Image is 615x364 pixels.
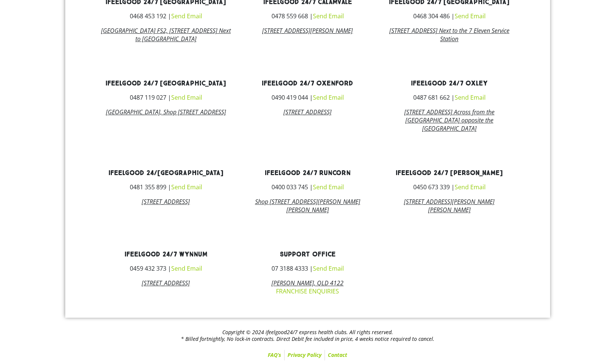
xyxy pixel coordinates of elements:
h3: 0468 304 486 | [384,13,514,19]
a: ifeelgood 24/[GEOGRAPHIC_DATA] [108,169,223,177]
a: ifeelgood 24/7 Oxenford [262,79,353,88]
a: [STREET_ADDRESS] Next to the 7 Eleven Service Station [389,27,509,43]
h3: 0400 033 745 | [242,184,373,190]
a: Send Email [171,93,202,102]
h3: 0459 432 373 | [101,265,231,271]
h3: 0478 559 668 | [242,13,373,19]
a: [GEOGRAPHIC_DATA] FS2, [STREET_ADDRESS] Next to [GEOGRAPHIC_DATA] [101,27,230,43]
a: [STREET_ADDRESS] Across from the [GEOGRAPHIC_DATA] opposite the [GEOGRAPHIC_DATA] [404,108,494,133]
h3: 0487 119 027 | [101,94,231,100]
a: Send Email [454,93,485,102]
a: Send Email [313,183,343,191]
i: [PERSON_NAME], QLD 4122 [272,279,343,287]
a: Send Email [171,264,202,273]
a: Send Email [454,12,485,20]
a: Send Email [313,93,343,102]
h3: 0450 673 339 | [384,184,514,190]
a: Send Email [171,183,202,191]
a: [STREET_ADDRESS] [283,108,332,116]
a: ifeelgood 24/7 [GEOGRAPHIC_DATA] [106,79,226,88]
a: ifeelgood 24/7 [PERSON_NAME] [396,169,503,177]
h3: Support Office [242,251,373,258]
a: Contact [325,350,350,360]
h2: Copyright © 2024 ifeelgood24/7 express health clubs. All rights reserved. * Billed fortnightly, N... [69,329,546,342]
h3: 0487 681 662 | [384,94,514,100]
a: Privacy Policy [285,350,324,360]
a: Send Email [171,12,202,20]
a: ifeelgood 24/7 Oxley [411,79,487,88]
a: Send Email [313,12,343,20]
nav: Menu [69,350,546,360]
h3: 0468 453 192 | [101,13,231,19]
h3: 0490 419 044 | [242,94,373,100]
a: Send Email [313,264,343,273]
h3: 0481 355 899 | [101,184,231,190]
a: [GEOGRAPHIC_DATA], Shop [STREET_ADDRESS] [106,108,226,116]
h3: 07 3188 4333 | [242,265,373,271]
a: [STREET_ADDRESS][PERSON_NAME] [262,27,353,35]
a: [STREET_ADDRESS][PERSON_NAME][PERSON_NAME] [404,197,495,214]
a: [STREET_ADDRESS] [142,279,190,287]
a: [STREET_ADDRESS] [142,197,190,206]
a: ifeelgood 24/7 Runcorn [264,169,350,177]
a: FRANCHISE ENQUIRIES [276,287,339,295]
a: ifeelgood 24/7 Wynnum [124,250,207,259]
a: Send Email [454,183,485,191]
a: Shop [STREET_ADDRESS][PERSON_NAME][PERSON_NAME] [255,197,360,214]
a: FAQ’s [265,350,284,360]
